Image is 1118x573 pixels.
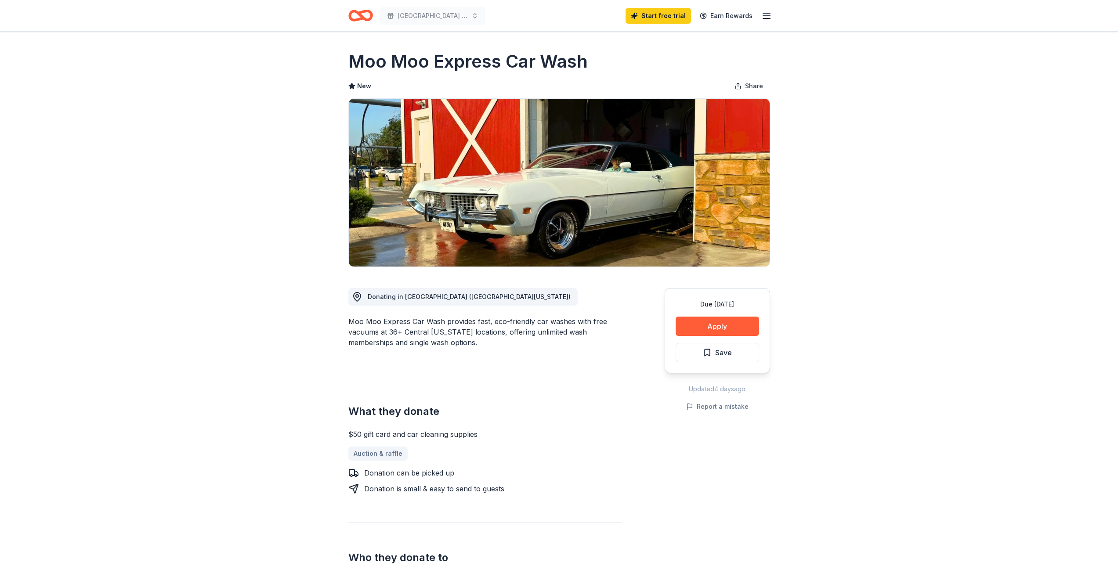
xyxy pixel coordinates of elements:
[745,81,763,91] span: Share
[695,8,758,24] a: Earn Rewards
[364,483,504,494] div: Donation is small & easy to send to guests
[676,317,759,336] button: Apply
[349,99,770,267] img: Image for Moo Moo Express Car Wash
[380,7,485,25] button: [GEOGRAPHIC_DATA] Helper Christmas Fundraiser
[348,316,622,348] div: Moo Moo Express Car Wash provides fast, eco-friendly car washes with free vacuums at 36+ Central ...
[364,468,454,478] div: Donation can be picked up
[727,77,770,95] button: Share
[676,299,759,310] div: Due [DATE]
[348,447,408,461] a: Auction & raffle
[357,81,371,91] span: New
[348,429,622,440] div: $50 gift card and car cleaning supplies
[348,404,622,418] h2: What they donate
[348,5,373,26] a: Home
[715,347,732,358] span: Save
[626,8,691,24] a: Start free trial
[368,293,571,300] span: Donating in [GEOGRAPHIC_DATA] ([GEOGRAPHIC_DATA][US_STATE])
[665,384,770,394] div: Updated 4 days ago
[348,49,588,74] h1: Moo Moo Express Car Wash
[348,551,622,565] h2: Who they donate to
[398,11,468,21] span: [GEOGRAPHIC_DATA] Helper Christmas Fundraiser
[676,343,759,362] button: Save
[686,401,749,412] button: Report a mistake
